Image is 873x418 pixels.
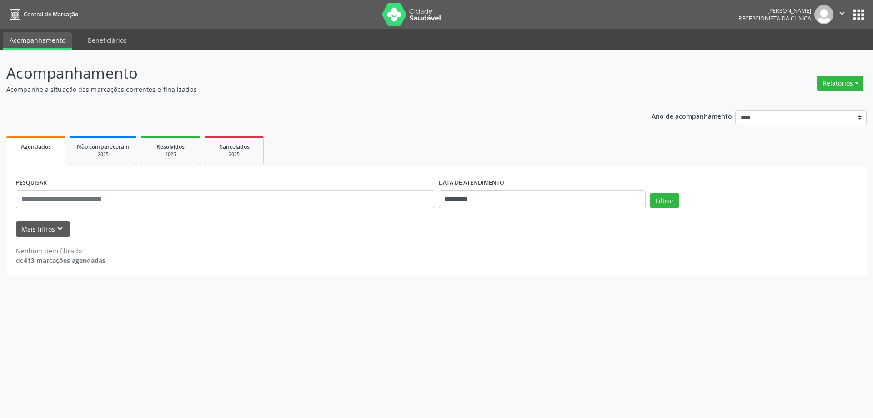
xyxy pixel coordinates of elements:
button: apps [851,7,867,23]
label: PESQUISAR [16,176,47,190]
a: Beneficiários [81,32,133,48]
p: Ano de acompanhamento [652,110,732,121]
div: [PERSON_NAME] [738,7,811,15]
div: de [16,256,105,265]
p: Acompanhamento [6,62,608,85]
div: Nenhum item filtrado [16,246,105,256]
button:  [833,5,851,24]
i: keyboard_arrow_down [55,224,65,234]
button: Filtrar [650,193,679,208]
strong: 413 marcações agendadas [24,256,105,265]
span: Recepcionista da clínica [738,15,811,22]
span: Agendados [21,143,51,151]
button: Mais filtroskeyboard_arrow_down [16,221,70,237]
a: Acompanhamento [3,32,72,50]
div: 2025 [77,151,130,158]
p: Acompanhe a situação das marcações correntes e finalizadas [6,85,608,94]
span: Resolvidos [156,143,185,151]
div: 2025 [211,151,257,158]
span: Não compareceram [77,143,130,151]
label: DATA DE ATENDIMENTO [439,176,504,190]
a: Central de Marcação [6,7,78,22]
span: Cancelados [219,143,250,151]
i:  [837,8,847,18]
div: 2025 [148,151,193,158]
img: img [814,5,833,24]
span: Central de Marcação [24,10,78,18]
button: Relatórios [817,76,863,91]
